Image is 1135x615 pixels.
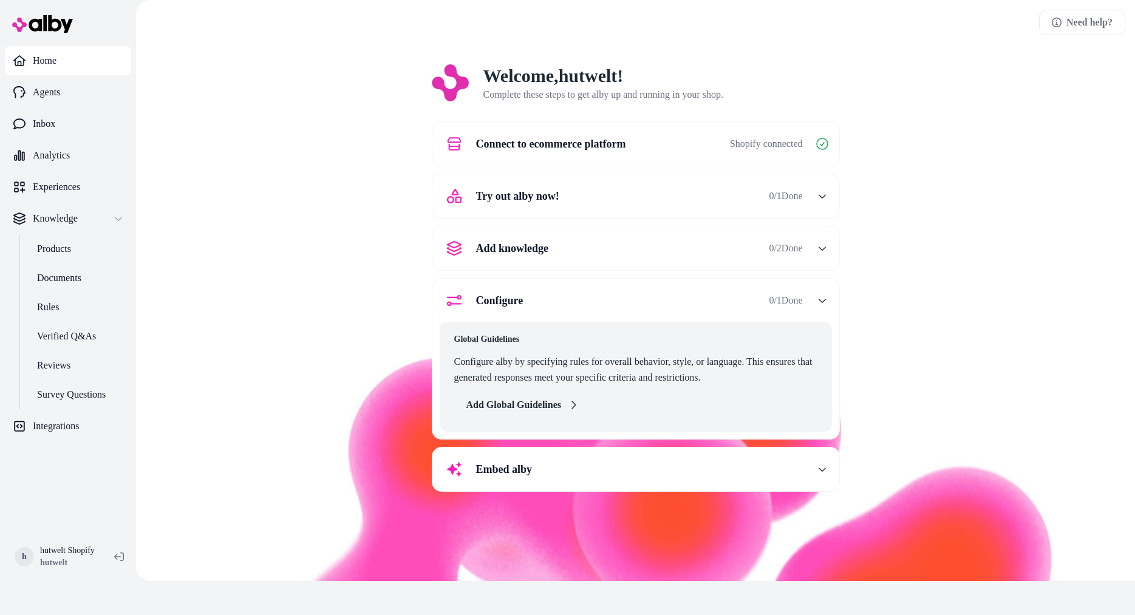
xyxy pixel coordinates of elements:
p: Products [37,242,71,256]
h2: Welcome, hutwelt ! [483,64,724,87]
div: Configure0/1Done [440,315,832,432]
span: Complete these steps to get alby up and running in your shop. [483,89,724,100]
img: alby Logo [12,15,73,33]
button: Embed alby [440,455,832,484]
span: 0 / 1 Done [769,293,802,308]
a: Need help? [1039,10,1125,35]
span: Shopify connected [730,137,803,151]
p: Configure alby by specifying rules for overall behavior, style, or language. This ensures that ge... [454,354,817,386]
p: Integrations [33,419,79,433]
span: Embed alby [476,461,533,478]
p: Knowledge [33,211,78,226]
span: Add knowledge [476,240,549,257]
a: Analytics [5,141,131,170]
a: Verified Q&As [25,322,131,351]
p: Verified Q&As [37,329,96,344]
span: hutwelt [40,557,95,569]
span: Connect to ecommerce platform [476,135,626,152]
p: Analytics [33,148,70,163]
a: Products [25,234,131,263]
a: Inbox [5,109,131,138]
img: Logo [432,64,469,101]
span: 0 / 2 Done [769,241,802,256]
p: Inbox [33,117,55,131]
p: Experiences [33,180,80,194]
button: Configure0/1Done [440,286,832,315]
p: Home [33,53,56,68]
a: Experiences [5,172,131,202]
p: Documents [37,271,81,285]
p: Agents [33,85,60,100]
a: Survey Questions [25,380,131,409]
span: Try out alby now! [476,188,559,205]
a: Reviews [25,351,131,380]
p: Survey Questions [37,387,106,402]
span: Configure [476,292,523,309]
span: h [15,547,34,566]
a: Agents [5,78,131,107]
button: hhutwelt Shopifyhutwelt [7,537,104,576]
button: Add Global Guidelines [454,393,591,417]
button: Connect to ecommerce platformShopify connected [440,129,832,158]
button: Knowledge [5,204,131,233]
span: Global Guidelines [454,332,817,347]
a: Documents [25,263,131,293]
a: Rules [25,293,131,322]
button: Try out alby now!0/1Done [440,182,832,211]
span: 0 / 1 Done [769,189,802,203]
a: Integrations [5,412,131,441]
button: Add knowledge0/2Done [440,234,832,263]
p: Reviews [37,358,70,373]
a: Home [5,46,131,75]
p: Rules [37,300,59,314]
p: hutwelt Shopify [40,545,95,557]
